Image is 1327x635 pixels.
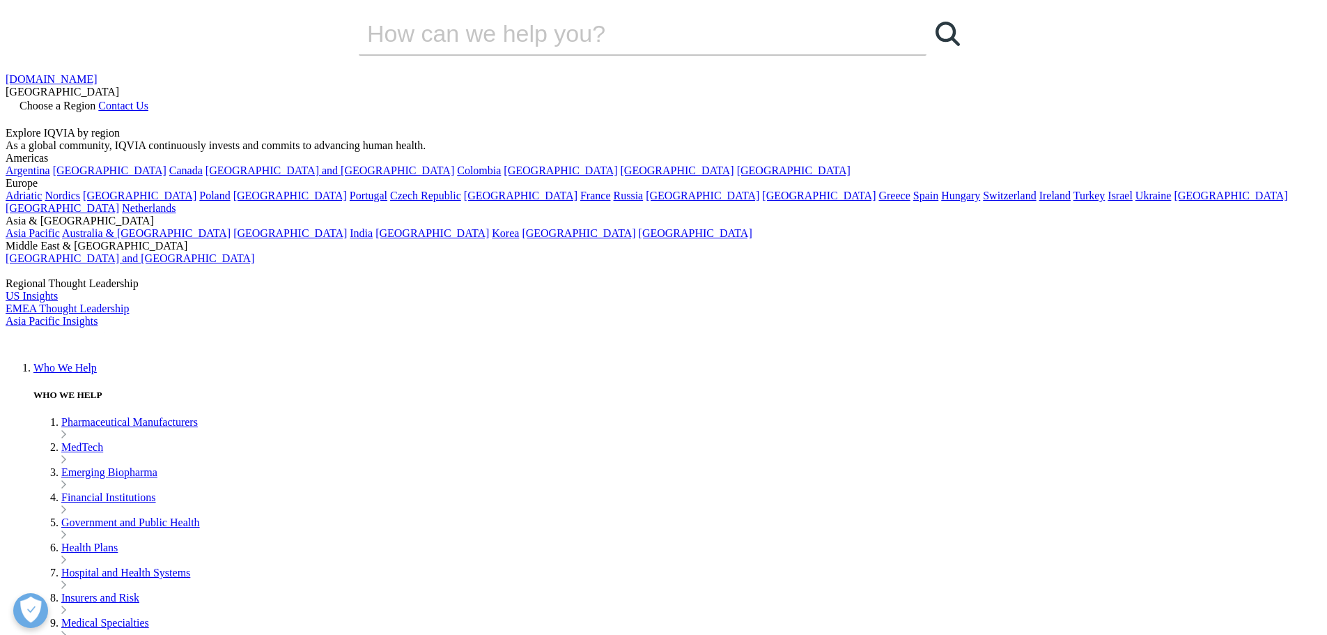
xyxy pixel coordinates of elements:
[45,190,80,201] a: Nordics
[621,165,734,176] a: [GEOGRAPHIC_DATA]
[6,177,1321,190] div: Europe
[20,100,95,112] span: Choose a Region
[6,227,60,239] a: Asia Pacific
[1108,190,1133,201] a: Israel
[6,240,1321,252] div: Middle East & [GEOGRAPHIC_DATA]
[936,22,960,46] svg: Search
[33,390,1321,401] h5: WHO WE HELP
[61,466,157,478] a: Emerging Biopharma
[390,190,461,201] a: Czech Republic
[1174,190,1287,201] a: [GEOGRAPHIC_DATA]
[61,441,103,453] a: MedTech
[6,277,1321,290] div: Regional Thought Leadership
[61,491,156,503] a: Financial Institutions
[350,190,387,201] a: Portugal
[1073,190,1105,201] a: Turkey
[6,73,98,85] a: [DOMAIN_NAME]
[6,328,117,348] img: IQVIA Healthcare Information Technology and Pharma Clinical Research Company
[457,165,501,176] a: Colombia
[122,202,176,214] a: Netherlands
[350,227,373,239] a: India
[199,190,230,201] a: Poland
[464,190,577,201] a: [GEOGRAPHIC_DATA]
[1135,190,1172,201] a: Ukraine
[522,227,635,239] a: [GEOGRAPHIC_DATA]
[61,416,198,428] a: Pharmaceutical Manufacturers
[762,190,876,201] a: [GEOGRAPHIC_DATA]
[13,593,48,628] button: Open Preferences
[33,362,97,374] a: Who We Help
[6,315,98,327] a: Asia Pacific Insights
[492,227,519,239] a: Korea
[941,190,980,201] a: Hungary
[61,567,190,579] a: Hospital and Health Systems
[6,127,1321,139] div: Explore IQVIA by region
[878,190,910,201] a: Greece
[233,227,347,239] a: [GEOGRAPHIC_DATA]
[169,165,203,176] a: Canada
[98,100,148,112] a: Contact Us
[6,252,254,264] a: [GEOGRAPHIC_DATA] and [GEOGRAPHIC_DATA]
[983,190,1036,201] a: Switzerland
[614,190,644,201] a: Russia
[639,227,752,239] a: [GEOGRAPHIC_DATA]
[737,165,851,176] a: [GEOGRAPHIC_DATA]
[1039,190,1071,201] a: Ireland
[62,227,231,239] a: Australia & [GEOGRAPHIC_DATA]
[6,202,119,214] a: [GEOGRAPHIC_DATA]
[6,139,1321,152] div: As a global community, IQVIA continuously invests and commits to advancing human health.
[6,215,1321,227] div: Asia & [GEOGRAPHIC_DATA]
[6,190,42,201] a: Adriatic
[6,86,1321,98] div: [GEOGRAPHIC_DATA]
[913,190,938,201] a: Spain
[359,13,887,54] input: Search
[61,542,118,553] a: Health Plans
[61,617,149,629] a: Medical Specialties
[61,517,200,528] a: Government and Public Health
[233,190,347,201] a: [GEOGRAPHIC_DATA]
[83,190,196,201] a: [GEOGRAPHIC_DATA]
[6,165,50,176] a: Argentina
[53,165,166,176] a: [GEOGRAPHIC_DATA]
[205,165,454,176] a: [GEOGRAPHIC_DATA] and [GEOGRAPHIC_DATA]
[6,152,1321,165] div: Americas
[504,165,617,176] a: [GEOGRAPHIC_DATA]
[61,592,139,604] a: Insurers and Risk
[580,190,611,201] a: France
[646,190,759,201] a: [GEOGRAPHIC_DATA]
[6,303,129,314] a: EMEA Thought Leadership
[375,227,489,239] a: [GEOGRAPHIC_DATA]
[6,290,58,302] a: US Insights
[926,13,968,54] a: Search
